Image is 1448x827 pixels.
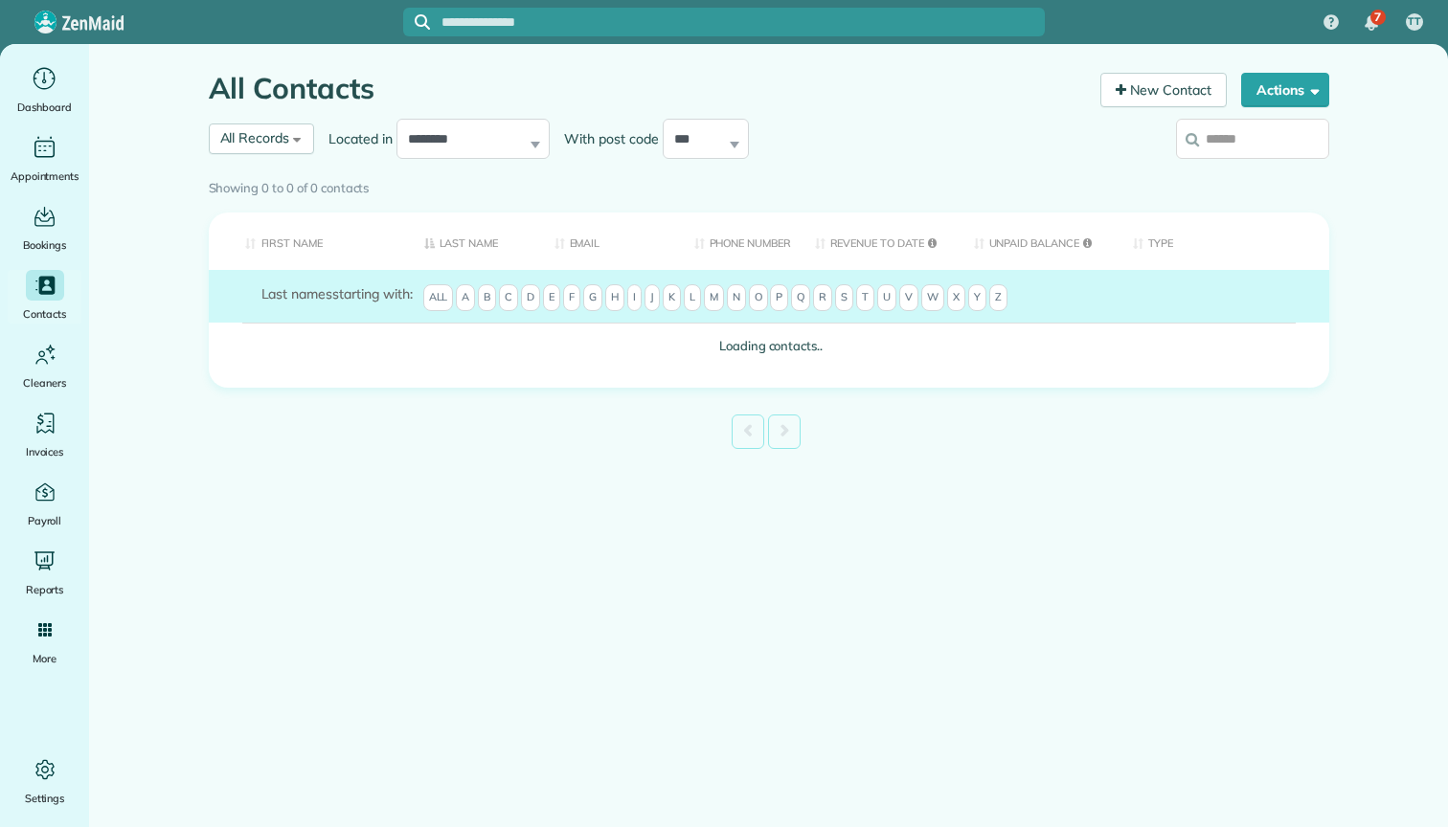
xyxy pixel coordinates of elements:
span: O [749,284,768,311]
span: T [856,284,874,311]
span: H [605,284,624,311]
label: Located in [314,129,396,148]
span: Cleaners [23,373,66,392]
span: K [663,284,681,311]
span: A [456,284,475,311]
td: Loading contacts.. [209,323,1329,369]
label: With post code [550,129,663,148]
svg: Focus search [415,14,430,30]
span: Last names [261,285,333,302]
button: Focus search [403,14,430,30]
a: Dashboard [8,63,81,117]
th: Phone number: activate to sort column ascending [680,212,801,271]
span: M [704,284,724,311]
label: starting with: [261,284,413,303]
th: Type: activate to sort column ascending [1119,212,1329,271]
span: Contacts [23,304,66,324]
a: New Contact [1100,73,1227,107]
span: G [583,284,602,311]
a: Payroll [8,477,81,530]
span: Invoices [26,442,64,461]
h1: All Contacts [209,73,1087,104]
a: Bookings [8,201,81,255]
th: Email: activate to sort column ascending [540,212,680,271]
span: All Records [220,129,290,146]
span: S [835,284,853,311]
th: Last Name: activate to sort column descending [410,212,540,271]
div: Showing 0 to 0 of 0 contacts [209,171,1329,198]
a: Settings [8,754,81,808]
a: Invoices [8,408,81,461]
span: W [921,284,944,311]
span: More [33,649,57,668]
span: TT [1408,14,1421,30]
span: N [727,284,746,311]
th: Revenue to Date: activate to sort column ascending [801,212,960,271]
span: Settings [25,789,65,808]
a: Contacts [8,270,81,324]
span: I [627,284,642,311]
span: X [947,284,965,311]
span: D [521,284,540,311]
span: Payroll [28,511,62,530]
a: Appointments [8,132,81,186]
span: B [478,284,496,311]
span: R [813,284,832,311]
span: F [563,284,580,311]
button: Actions [1241,73,1329,107]
span: Q [791,284,810,311]
span: All [423,284,454,311]
span: P [770,284,788,311]
span: L [684,284,701,311]
span: 7 [1374,10,1381,25]
span: Reports [26,580,64,599]
th: First Name: activate to sort column ascending [209,212,410,271]
span: E [543,284,560,311]
span: J [645,284,660,311]
th: Unpaid Balance: activate to sort column ascending [960,212,1119,271]
span: Z [989,284,1007,311]
span: Y [968,284,986,311]
span: Dashboard [17,98,72,117]
div: 7 unread notifications [1351,2,1391,44]
a: Cleaners [8,339,81,392]
span: Appointments [11,167,79,186]
span: Bookings [23,235,67,255]
span: C [499,284,518,311]
span: V [899,284,918,311]
span: U [877,284,896,311]
a: Reports [8,546,81,599]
